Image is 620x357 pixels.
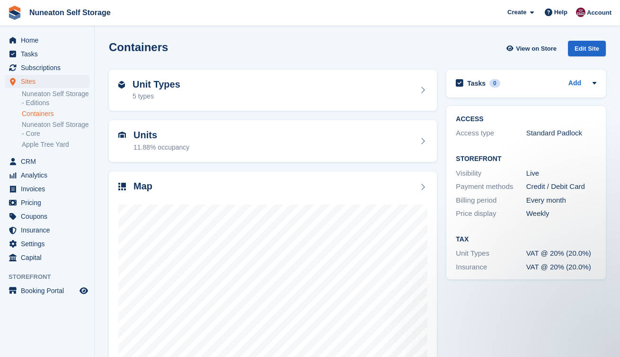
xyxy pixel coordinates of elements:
[133,143,189,152] div: 11.88% occupancy
[21,47,78,61] span: Tasks
[456,236,596,243] h2: Tax
[133,130,189,141] h2: Units
[118,132,126,138] img: unit-icn-7be61d7bf1b0ce9d3e12c5938cc71ed9869f7b940bace4675aadf7bd6d80202e.svg
[22,109,89,118] a: Containers
[21,75,78,88] span: Sites
[456,195,526,206] div: Billing period
[22,140,89,149] a: Apple Tree Yard
[5,251,89,264] a: menu
[5,237,89,250] a: menu
[587,8,611,18] span: Account
[21,182,78,196] span: Invoices
[568,41,606,60] a: Edit Site
[489,79,500,88] div: 0
[507,8,526,17] span: Create
[576,8,585,17] img: Chris Palmer
[21,34,78,47] span: Home
[21,61,78,74] span: Subscriptions
[21,155,78,168] span: CRM
[21,251,78,264] span: Capital
[526,262,596,273] div: VAT @ 20% (20.0%)
[456,155,596,163] h2: Storefront
[5,182,89,196] a: menu
[118,81,125,89] img: unit-type-icn-2b2737a686de81e16bb02015468b77c625bbabd49415b5ef34ead5e3b44a266d.svg
[21,284,78,297] span: Booking Portal
[554,8,567,17] span: Help
[526,168,596,179] div: Live
[5,169,89,182] a: menu
[21,169,78,182] span: Analytics
[118,183,126,190] img: map-icn-33ee37083ee616e46c38cad1a60f524a97daa1e2b2c8c0bc3eb3415660979fc1.svg
[526,181,596,192] div: Credit / Debit Card
[5,47,89,61] a: menu
[5,34,89,47] a: menu
[8,6,22,20] img: stora-icon-8386f47178a22dfd0bd8f6a31ec36ba5ce8667c1dd55bd0f319d3a0aa187defe.svg
[526,128,596,139] div: Standard Padlock
[133,181,152,192] h2: Map
[568,78,581,89] a: Add
[526,248,596,259] div: VAT @ 20% (20.0%)
[526,195,596,206] div: Every month
[456,128,526,139] div: Access type
[21,237,78,250] span: Settings
[109,70,437,111] a: Unit Types 5 types
[22,89,89,107] a: Nuneaton Self Storage - Editions
[26,5,115,20] a: Nuneaton Self Storage
[133,79,180,90] h2: Unit Types
[21,210,78,223] span: Coupons
[456,181,526,192] div: Payment methods
[505,41,560,56] a: View on Store
[456,262,526,273] div: Insurance
[78,285,89,296] a: Preview store
[133,91,180,101] div: 5 types
[22,120,89,138] a: Nuneaton Self Storage - Core
[9,272,94,282] span: Storefront
[516,44,557,54] span: View on Store
[5,223,89,237] a: menu
[5,75,89,88] a: menu
[5,155,89,168] a: menu
[456,168,526,179] div: Visibility
[456,248,526,259] div: Unit Types
[456,116,596,123] h2: ACCESS
[109,41,168,54] h2: Containers
[5,196,89,209] a: menu
[526,208,596,219] div: Weekly
[5,210,89,223] a: menu
[568,41,606,56] div: Edit Site
[5,284,89,297] a: menu
[456,208,526,219] div: Price display
[109,120,437,162] a: Units 11.88% occupancy
[21,196,78,209] span: Pricing
[467,79,486,88] h2: Tasks
[21,223,78,237] span: Insurance
[5,61,89,74] a: menu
